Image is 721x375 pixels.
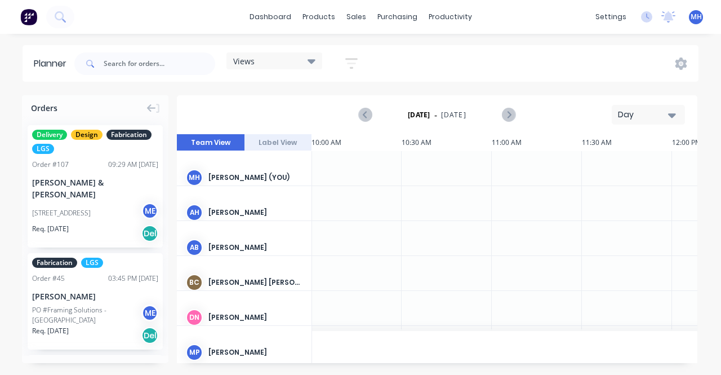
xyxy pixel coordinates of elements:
strong: [DATE] [408,110,430,120]
span: Req. [DATE] [32,224,69,234]
div: [PERSON_NAME] [208,208,302,218]
button: Team View [177,134,244,151]
div: 10:00 AM [311,134,402,151]
img: Factory [20,8,37,25]
div: 11:30 AM [582,134,672,151]
div: [STREET_ADDRESS] [32,208,91,218]
span: Views [233,55,255,67]
span: - [434,108,437,122]
div: [PERSON_NAME] (You) [208,173,302,183]
div: Order # 45 [32,273,65,284]
div: DN [186,309,203,326]
div: 03:45 PM [DATE] [108,273,158,284]
div: BC [186,274,203,291]
span: Req. [DATE] [32,326,69,336]
span: [DATE] [441,110,466,120]
div: ME [141,305,158,321]
div: [PERSON_NAME] [208,242,302,253]
span: Fabrication [32,258,77,268]
div: [PERSON_NAME] [208,347,302,358]
button: Next page [502,108,515,122]
a: dashboard [244,8,297,25]
div: Day [618,109,670,121]
span: LGS [81,258,103,268]
span: Fabrication [106,130,152,140]
div: [PERSON_NAME] [208,312,302,323]
span: MH [691,12,702,22]
div: products [297,8,341,25]
div: purchasing [372,8,423,25]
span: Delivery [32,130,67,140]
div: AB [186,239,203,256]
div: ME [141,202,158,219]
div: 10:30 AM [402,134,492,151]
div: settings [590,8,632,25]
button: Previous page [359,108,372,122]
div: Del [141,327,158,344]
div: [PERSON_NAME] & [PERSON_NAME] [32,177,158,200]
div: MH [186,169,203,186]
div: sales [341,8,372,25]
div: [PERSON_NAME] [32,290,158,302]
div: 09:29 AM [DATE] [108,160,158,170]
div: PO #Framing Solutions -[GEOGRAPHIC_DATA] [32,305,145,325]
button: Label View [244,134,312,151]
div: [PERSON_NAME] [PERSON_NAME] [208,277,302,288]
div: Planner [34,57,72,70]
div: 11:00 AM [492,134,582,151]
div: MP [186,344,203,361]
button: Day [612,105,685,125]
span: Orders [31,102,57,114]
span: LGS [32,144,54,154]
input: Search for orders... [104,52,215,75]
div: Order # 107 [32,160,69,170]
div: AH [186,204,203,221]
div: Del [141,225,158,242]
span: Design [71,130,103,140]
div: productivity [423,8,478,25]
